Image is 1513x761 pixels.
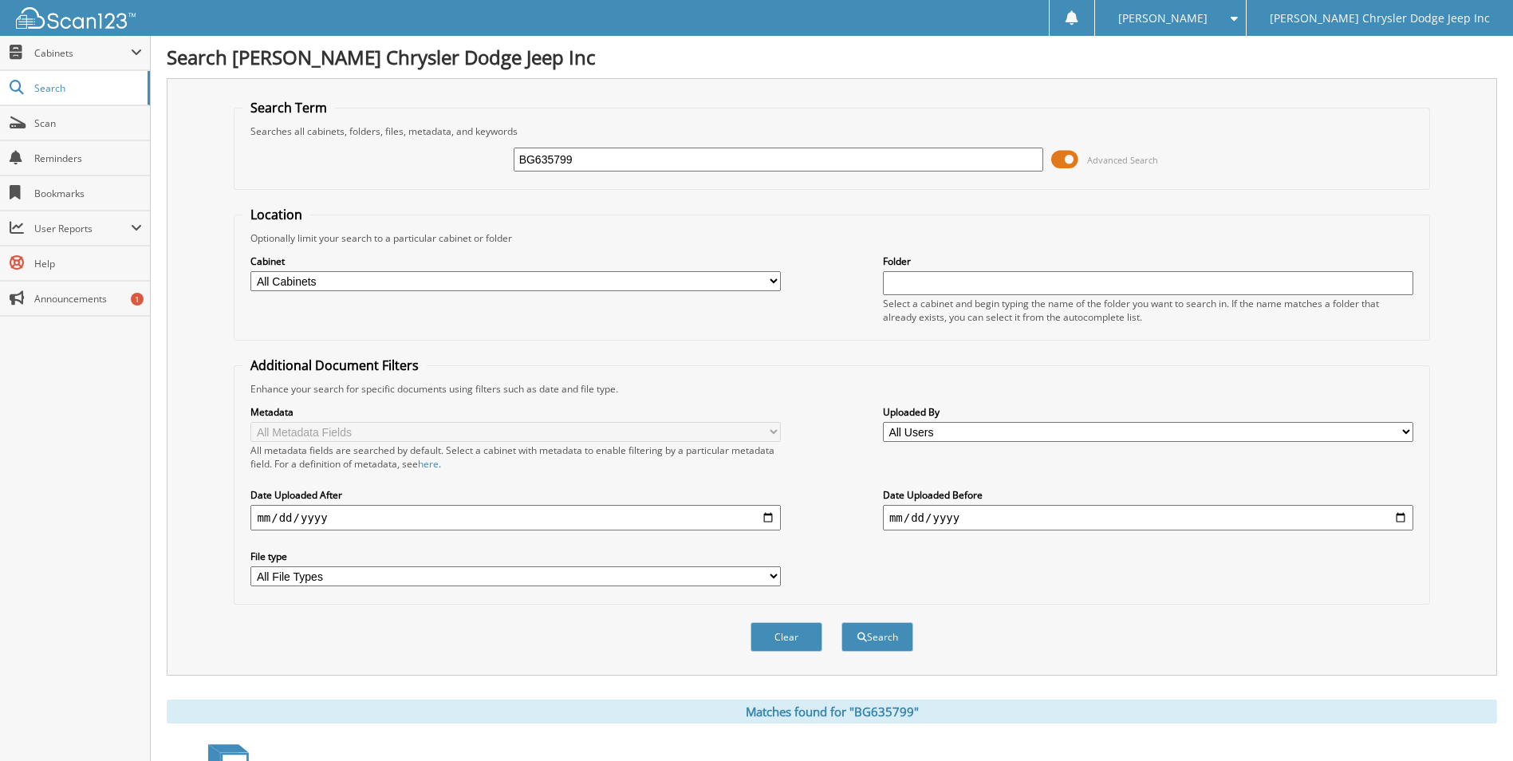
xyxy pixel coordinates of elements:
div: 1 [131,293,144,306]
label: Cabinet [250,254,781,268]
span: Advanced Search [1087,154,1158,166]
label: Uploaded By [883,405,1413,419]
img: scan123-logo-white.svg [16,7,136,29]
div: Matches found for "BG635799" [167,700,1497,724]
span: Announcements [34,292,142,306]
h1: Search [PERSON_NAME] Chrysler Dodge Jeep Inc [167,44,1497,70]
label: File type [250,550,781,563]
legend: Location [242,206,310,223]
input: start [250,505,781,530]
span: Scan [34,116,142,130]
span: Cabinets [34,46,131,60]
legend: Search Term [242,99,335,116]
button: Clear [751,622,822,652]
div: Enhance your search for specific documents using filters such as date and file type. [242,382,1420,396]
span: [PERSON_NAME] Chrysler Dodge Jeep Inc [1270,14,1490,23]
div: Select a cabinet and begin typing the name of the folder you want to search in. If the name match... [883,297,1413,324]
span: Bookmarks [34,187,142,200]
span: [PERSON_NAME] [1118,14,1208,23]
button: Search [841,622,913,652]
span: User Reports [34,222,131,235]
label: Date Uploaded After [250,488,781,502]
div: Optionally limit your search to a particular cabinet or folder [242,231,1420,245]
div: All metadata fields are searched by default. Select a cabinet with metadata to enable filtering b... [250,444,781,471]
span: Reminders [34,152,142,165]
label: Metadata [250,405,781,419]
a: here [418,457,439,471]
input: end [883,505,1413,530]
span: Search [34,81,140,95]
span: Help [34,257,142,270]
label: Date Uploaded Before [883,488,1413,502]
legend: Additional Document Filters [242,357,427,374]
div: Searches all cabinets, folders, files, metadata, and keywords [242,124,1420,138]
label: Folder [883,254,1413,268]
